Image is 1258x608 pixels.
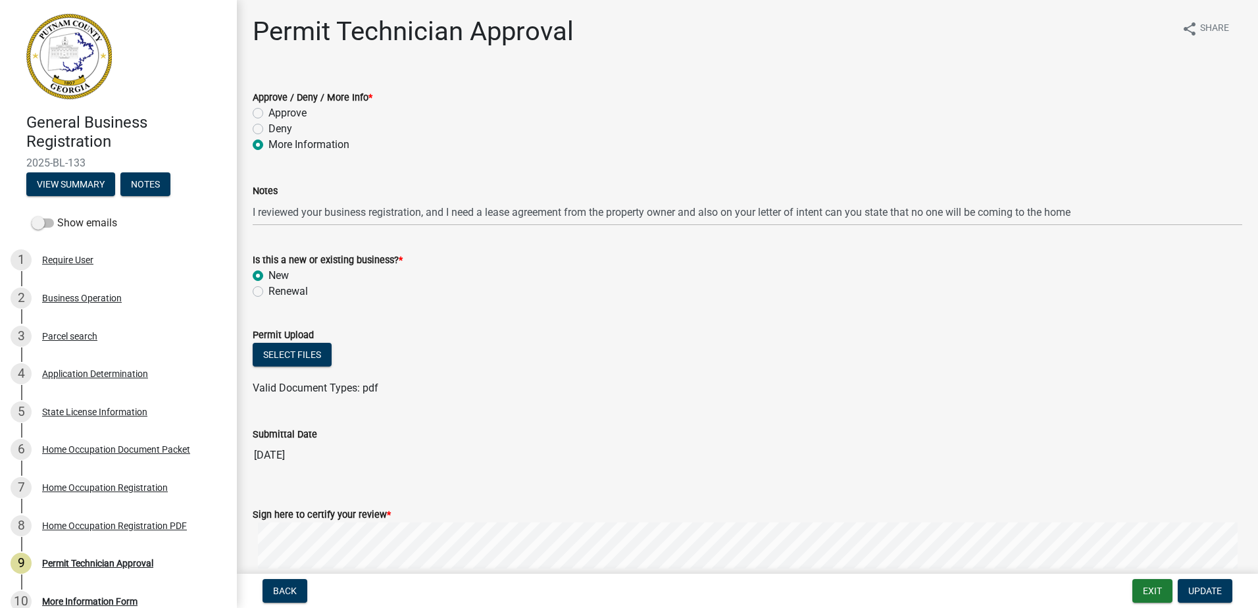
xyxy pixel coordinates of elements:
label: Deny [268,121,292,137]
label: Notes [253,187,278,196]
wm-modal-confirm: Notes [120,180,170,190]
label: Sign here to certify your review [253,511,391,520]
h4: General Business Registration [26,113,226,151]
div: Home Occupation Registration PDF [42,521,187,530]
div: Home Occupation Document Packet [42,445,190,454]
label: Submittal Date [253,430,317,440]
button: Select files [253,343,332,367]
label: Approve [268,105,307,121]
span: Valid Document Types: pdf [253,382,378,394]
div: Business Operation [42,293,122,303]
span: Update [1188,586,1222,596]
span: Back [273,586,297,596]
button: Exit [1132,579,1172,603]
wm-modal-confirm: Summary [26,180,115,190]
span: 2025-BL-133 [26,157,211,169]
i: share [1182,21,1197,37]
button: View Summary [26,172,115,196]
div: Home Occupation Registration [42,483,168,492]
div: 2 [11,288,32,309]
span: Share [1200,21,1229,37]
button: shareShare [1171,16,1240,41]
div: Parcel search [42,332,97,341]
div: 1 [11,249,32,270]
div: 6 [11,439,32,460]
h1: Permit Technician Approval [253,16,574,47]
button: Update [1178,579,1232,603]
img: Putnam County, Georgia [26,14,112,99]
div: Application Determination [42,369,148,378]
div: 7 [11,477,32,498]
div: State License Information [42,407,147,417]
label: New [268,268,289,284]
div: 8 [11,515,32,536]
label: Show emails [32,215,117,231]
label: Permit Upload [253,331,314,340]
label: More Information [268,137,349,153]
div: 5 [11,401,32,422]
div: 4 [11,363,32,384]
div: More Information Form [42,597,138,606]
div: Require User [42,255,93,265]
div: 3 [11,326,32,347]
button: Back [263,579,307,603]
label: Is this a new or existing business? [253,256,403,265]
button: Notes [120,172,170,196]
label: Approve / Deny / More Info [253,93,372,103]
div: Permit Technician Approval [42,559,153,568]
div: 9 [11,553,32,574]
label: Renewal [268,284,308,299]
